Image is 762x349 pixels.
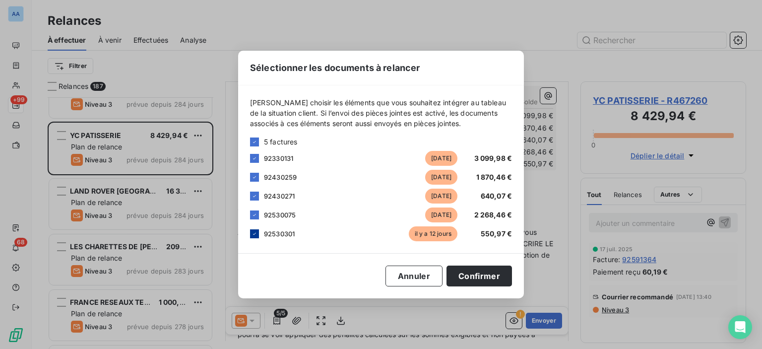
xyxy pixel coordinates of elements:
[425,208,457,222] span: [DATE]
[264,192,295,200] span: 92430271
[264,230,295,238] span: 92530301
[250,97,512,129] span: [PERSON_NAME] choisir les éléments que vous souhaitez intégrer au tableau de la situation client....
[264,211,296,219] span: 92530075
[409,226,457,241] span: il y a 12 jours
[425,170,457,185] span: [DATE]
[264,173,297,181] span: 92430259
[264,154,293,162] span: 92330131
[481,192,512,200] span: 640,07 €
[425,189,457,204] span: [DATE]
[446,266,512,286] button: Confirmer
[481,229,512,238] span: 550,97 €
[474,210,512,219] span: 2 268,46 €
[474,154,512,162] span: 3 099,98 €
[728,315,752,339] div: Open Intercom Messenger
[425,151,457,166] span: [DATE]
[250,61,420,74] span: Sélectionner les documents à relancer
[264,137,298,147] span: 5 factures
[476,173,512,181] span: 1 870,46 €
[385,266,443,286] button: Annuler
